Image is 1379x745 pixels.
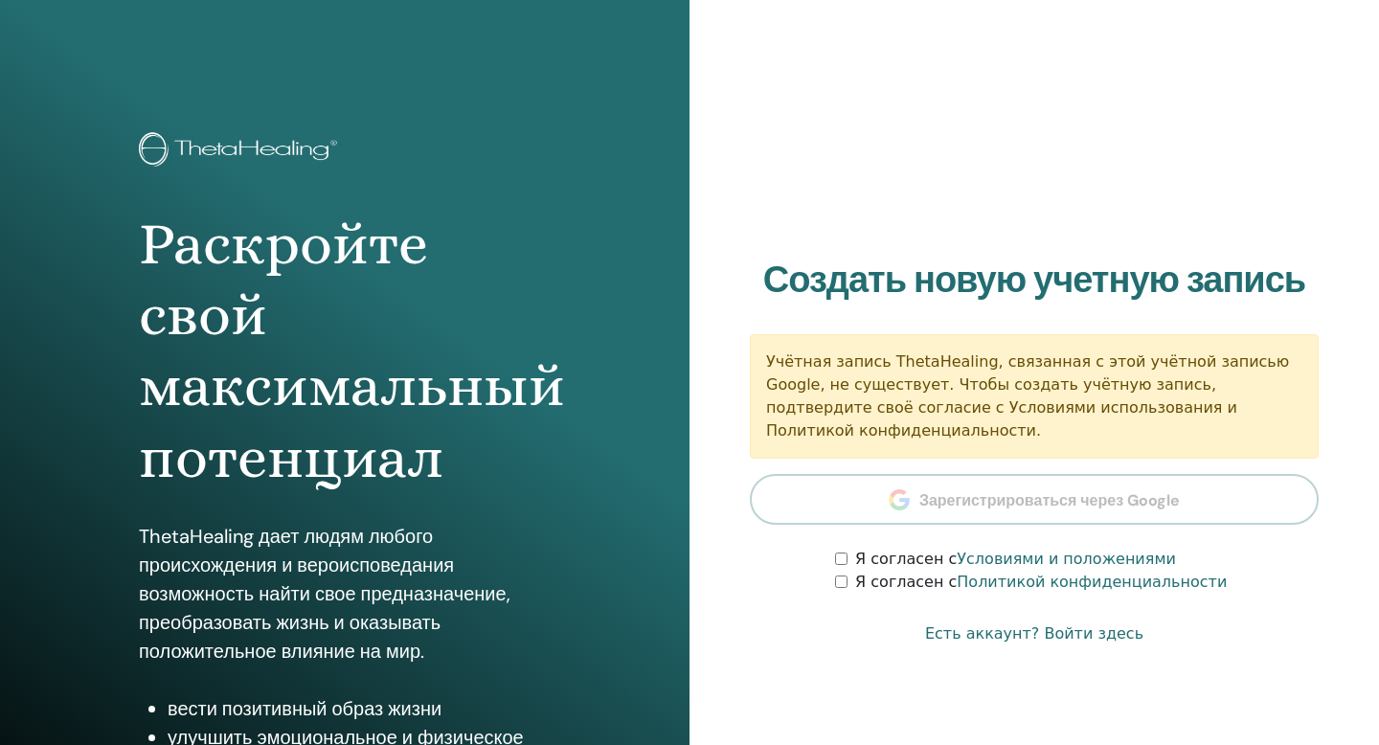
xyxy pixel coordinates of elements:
[766,352,1289,440] font: Учётная запись ThetaHealing, связанная с этой учётной записью Google, не существует. Чтобы создат...
[855,573,957,591] font: Я согласен с
[957,550,1176,568] a: Условиями и положениями
[957,573,1227,591] a: Политикой конфиденциальности
[168,696,441,721] font: вести позитивный образ жизни
[925,624,1143,643] font: Есть аккаунт? Войти здесь
[855,550,957,568] font: Я согласен с
[925,622,1143,645] a: Есть аккаунт? Войти здесь
[763,256,1305,304] font: Создать новую учетную запись
[139,210,565,491] font: Раскройте свой максимальный потенциал
[139,524,510,664] font: ThetaHealing дает людям любого происхождения и вероисповедания возможность найти свое предназначе...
